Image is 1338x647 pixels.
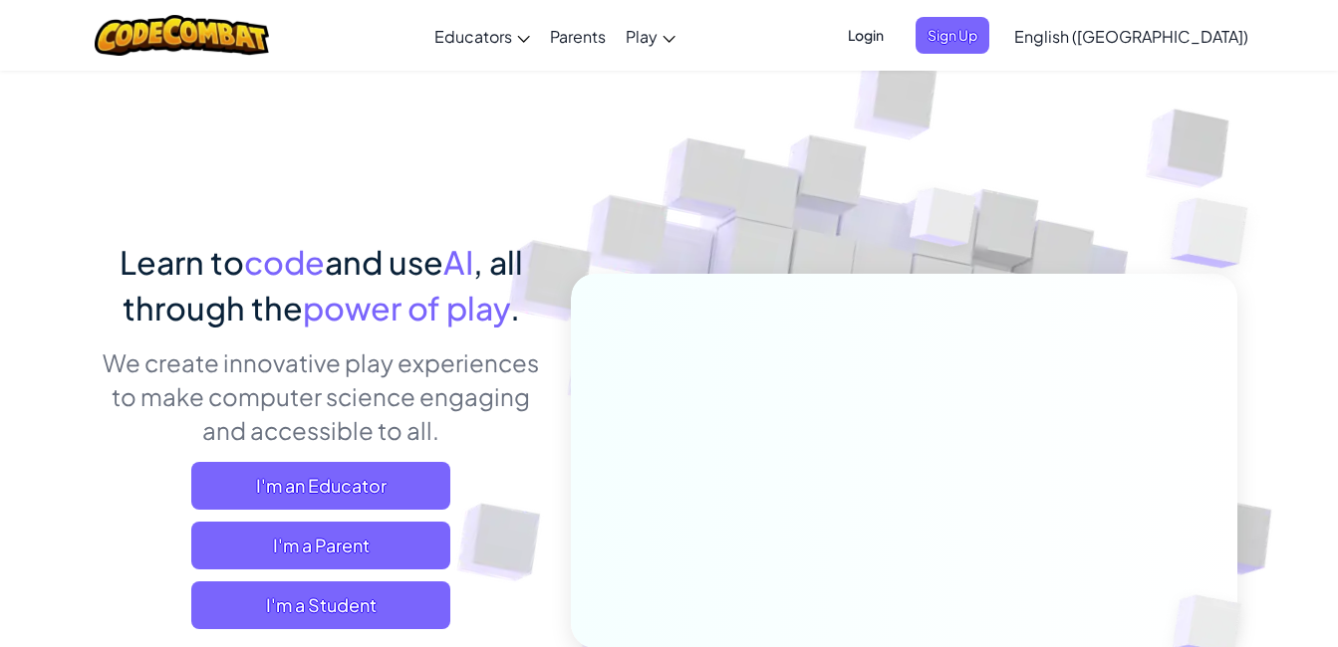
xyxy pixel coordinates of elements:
[303,288,510,327] span: power of play
[872,148,1015,297] img: Overlap cubes
[540,9,616,63] a: Parents
[325,242,443,282] span: and use
[1014,26,1248,47] span: English ([GEOGRAPHIC_DATA])
[1131,149,1303,318] img: Overlap cubes
[1004,9,1258,63] a: English ([GEOGRAPHIC_DATA])
[191,581,450,629] button: I'm a Student
[102,345,541,447] p: We create innovative play experiences to make computer science engaging and accessible to all.
[510,288,520,327] span: .
[191,462,450,510] a: I'm an Educator
[244,242,325,282] span: code
[626,26,658,47] span: Play
[120,242,244,282] span: Learn to
[95,15,269,56] img: CodeCombat logo
[616,9,685,63] a: Play
[836,17,896,54] button: Login
[443,242,473,282] span: AI
[434,26,512,47] span: Educators
[424,9,540,63] a: Educators
[191,522,450,569] a: I'm a Parent
[916,17,989,54] button: Sign Up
